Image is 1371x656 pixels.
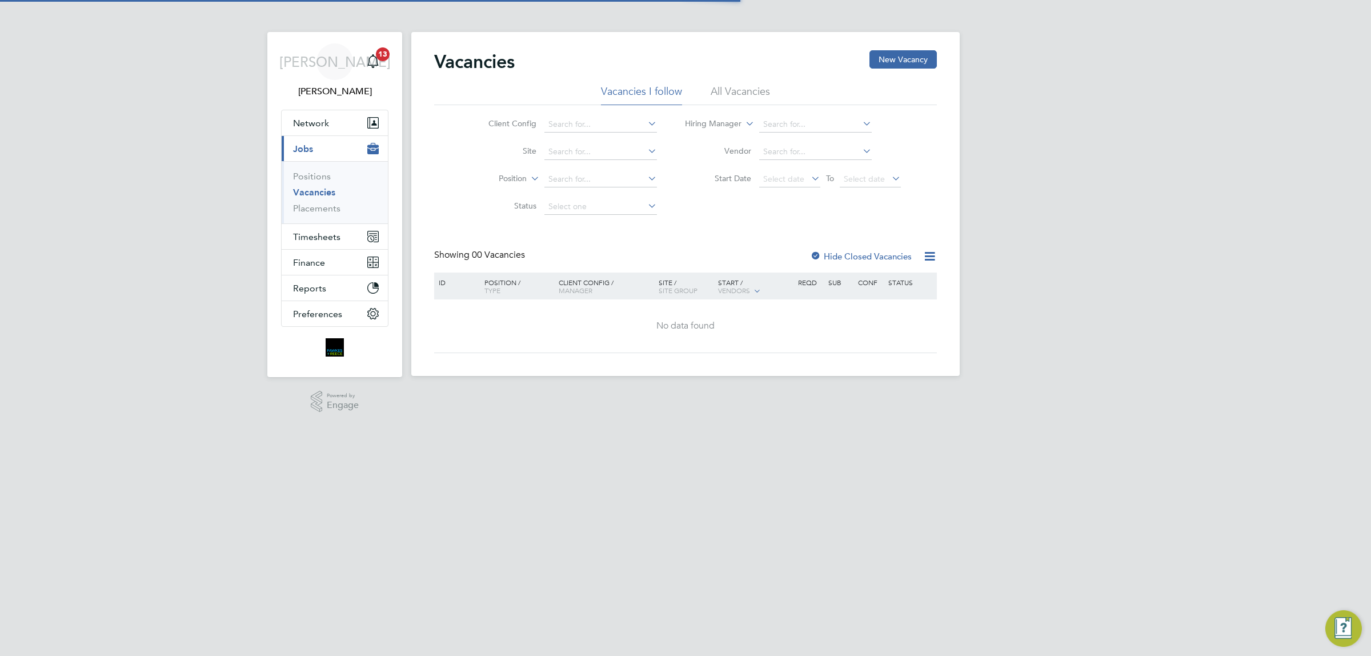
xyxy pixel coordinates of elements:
span: To [823,171,837,186]
label: Start Date [685,173,751,183]
span: Manager [559,286,592,295]
span: Type [484,286,500,295]
span: Select date [763,174,804,184]
a: Go to home page [281,338,388,357]
li: Vacancies I follow [601,85,682,105]
nav: Main navigation [267,32,402,377]
label: Status [471,201,536,211]
h2: Vacancies [434,50,515,73]
div: Client Config / [556,273,656,300]
div: Conf [855,273,885,292]
label: Vendor [685,146,751,156]
div: Site / [656,273,716,300]
div: No data found [436,320,935,332]
span: Vendors [718,286,750,295]
button: Preferences [282,301,388,326]
span: 00 Vacancies [472,249,525,261]
div: Showing [434,249,527,261]
button: Timesheets [282,224,388,249]
span: Reports [293,283,326,294]
a: 13 [362,43,384,80]
span: Powered by [327,391,359,401]
a: Vacancies [293,187,335,198]
span: Site Group [659,286,697,295]
div: ID [436,273,476,292]
span: 13 [376,47,390,61]
span: Network [293,118,329,129]
li: All Vacancies [711,85,770,105]
label: Position [461,173,527,185]
input: Search for... [759,144,872,160]
button: New Vacancy [869,50,937,69]
button: Reports [282,275,388,301]
div: Sub [825,273,855,292]
img: bromak-logo-retina.png [326,338,344,357]
button: Finance [282,250,388,275]
div: Position / [476,273,556,300]
span: Jordan Alaezihe [281,85,388,98]
input: Search for... [544,144,657,160]
span: Select date [844,174,885,184]
label: Hide Closed Vacancies [810,251,912,262]
button: Engage Resource Center [1325,610,1362,647]
button: Network [282,110,388,135]
span: Jobs [293,143,313,154]
div: Status [885,273,935,292]
div: Start / [715,273,795,301]
div: Reqd [795,273,825,292]
input: Search for... [759,117,872,133]
label: Hiring Manager [676,118,741,130]
input: Search for... [544,117,657,133]
a: Positions [293,171,331,182]
label: Client Config [471,118,536,129]
a: Powered byEngage [311,391,359,413]
span: Preferences [293,309,342,319]
a: [PERSON_NAME][PERSON_NAME] [281,43,388,98]
input: Select one [544,199,657,215]
div: Jobs [282,161,388,223]
input: Search for... [544,171,657,187]
span: Timesheets [293,231,340,242]
span: Engage [327,401,359,410]
a: Placements [293,203,340,214]
span: [PERSON_NAME] [279,54,391,69]
label: Site [471,146,536,156]
button: Jobs [282,136,388,161]
span: Finance [293,257,325,268]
